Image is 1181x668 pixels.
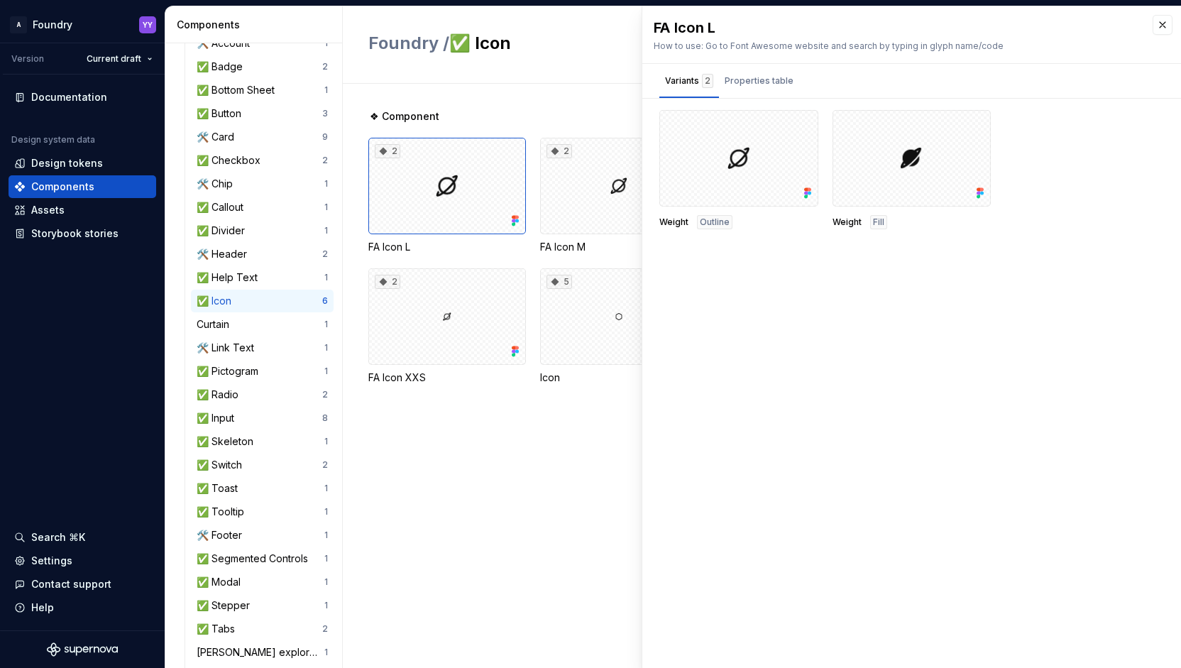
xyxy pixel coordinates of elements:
[197,83,280,97] div: ✅ Bottom Sheet
[197,130,240,144] div: 🛠️ Card
[725,74,793,88] div: Properties table
[197,153,266,168] div: ✅ Checkbox
[368,371,526,385] div: FA Icon XXS
[31,203,65,217] div: Assets
[322,459,328,471] div: 2
[833,217,862,228] span: Weight
[191,454,334,476] a: ✅ Switch2
[191,196,334,219] a: ✅ Callout1
[324,553,328,564] div: 1
[9,573,156,596] button: Contact support
[191,219,334,242] a: ✅ Divider1
[197,458,248,472] div: ✅ Switch
[322,108,328,119] div: 3
[665,74,713,88] div: Variants
[197,224,251,238] div: ✅ Divider
[197,598,256,613] div: ✅ Stepper
[3,9,162,40] button: AFoundryYY
[31,90,107,104] div: Documentation
[368,33,449,53] span: Foundry /
[324,436,328,447] div: 1
[324,647,328,658] div: 1
[375,144,400,158] div: 2
[191,524,334,547] a: 🛠️ Footer1
[197,528,248,542] div: 🛠️ Footer
[197,341,260,355] div: 🛠️ Link Text
[9,199,156,221] a: Assets
[702,74,713,88] div: 2
[191,126,334,148] a: 🛠️ Card9
[197,552,314,566] div: ✅ Segmented Controls
[9,222,156,245] a: Storybook stories
[540,268,698,385] div: 5Icon
[324,84,328,96] div: 1
[197,364,264,378] div: ✅ Pictogram
[540,371,698,385] div: Icon
[659,217,688,228] span: Weight
[546,275,572,289] div: 5
[191,477,334,500] a: ✅ Toast1
[322,295,328,307] div: 6
[31,554,72,568] div: Settings
[546,144,572,158] div: 2
[11,134,95,146] div: Design system data
[10,16,27,33] div: A
[9,175,156,198] a: Components
[324,202,328,213] div: 1
[191,243,334,265] a: 🛠️ Header2
[31,226,119,241] div: Storybook stories
[191,266,334,289] a: ✅ Help Text1
[197,106,247,121] div: ✅ Button
[197,200,249,214] div: ✅ Callout
[322,412,328,424] div: 8
[191,430,334,453] a: ✅ Skeleton1
[191,383,334,406] a: ✅ Radio2
[368,138,526,254] div: 2FA Icon L
[9,596,156,619] button: Help
[191,407,334,429] a: ✅ Input8
[368,240,526,254] div: FA Icon L
[191,618,334,640] a: ✅ Tabs2
[654,40,1138,52] div: How to use: Go to Font Awesome website and search by typing in glyph name/code
[191,571,334,593] a: ✅ Modal1
[322,623,328,635] div: 2
[191,360,334,383] a: ✅ Pictogram1
[375,275,400,289] div: 2
[197,60,248,74] div: ✅ Badge
[9,86,156,109] a: Documentation
[322,248,328,260] div: 2
[322,61,328,72] div: 2
[191,79,334,102] a: ✅ Bottom Sheet1
[9,152,156,175] a: Design tokens
[31,156,103,170] div: Design tokens
[324,530,328,541] div: 1
[324,272,328,283] div: 1
[197,177,238,191] div: 🛠️ Chip
[324,342,328,354] div: 1
[31,530,85,544] div: Search ⌘K
[177,18,336,32] div: Components
[197,481,243,495] div: ✅ Toast
[87,53,141,65] span: Current draft
[197,645,324,659] div: [PERSON_NAME] exploration
[324,576,328,588] div: 1
[191,594,334,617] a: ✅ Stepper1
[191,290,334,312] a: ✅ Icon6
[191,547,334,570] a: ✅ Segmented Controls1
[197,505,250,519] div: ✅ Tooltip
[9,549,156,572] a: Settings
[197,622,241,636] div: ✅ Tabs
[324,366,328,377] div: 1
[322,131,328,143] div: 9
[324,225,328,236] div: 1
[324,38,328,49] div: 1
[324,319,328,330] div: 1
[80,49,159,69] button: Current draft
[324,506,328,518] div: 1
[197,575,246,589] div: ✅ Modal
[540,240,698,254] div: FA Icon M
[322,389,328,400] div: 2
[654,18,1138,38] div: FA Icon L
[191,32,334,55] a: 🛠️ Account1
[191,500,334,523] a: ✅ Tooltip1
